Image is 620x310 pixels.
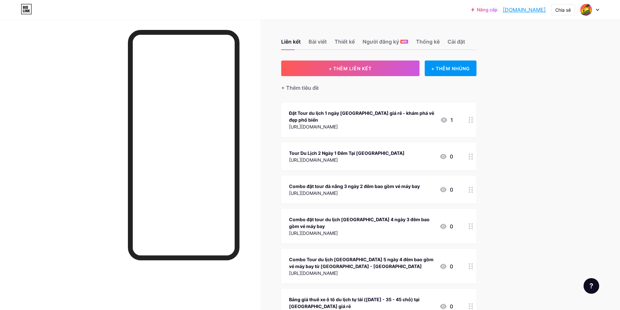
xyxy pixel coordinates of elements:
font: [URL][DOMAIN_NAME] [289,124,338,129]
font: [URL][DOMAIN_NAME] [289,230,338,236]
a: [DOMAIN_NAME] [503,6,546,14]
font: Thiết kế [335,38,355,45]
font: [URL][DOMAIN_NAME] [289,157,338,163]
font: [URL][DOMAIN_NAME] [289,270,338,276]
font: + Thêm tiêu đề [281,85,319,91]
font: 0 [450,263,453,270]
font: [URL][DOMAIN_NAME] [289,190,338,196]
font: + THÊM LIÊN KẾT [329,66,372,71]
font: [DOMAIN_NAME] [503,7,546,13]
font: Bài viết [309,38,327,45]
img: Đà Nẵng tốt nhất [580,4,592,16]
font: Người đăng ký [363,38,399,45]
font: Combo đặt tour đà nẵng 3 ngày 2 đêm bao gồm vé máy bay [289,183,420,189]
font: Tour Du Lịch 2 Ngày 1 Đêm Tại [GEOGRAPHIC_DATA] [289,150,405,156]
font: Combo đặt tour du lịch [GEOGRAPHIC_DATA] 4 ngày 3 đêm bao gồm vé máy bay [289,217,430,229]
font: Liên kết [281,38,301,45]
font: 0 [450,153,453,160]
font: Đặt Tour du lịch 1 ngày [GEOGRAPHIC_DATA] giá rẻ - khám phá vẻ đẹp phố biển [289,110,434,123]
font: 0 [450,303,453,310]
font: 0 [450,186,453,193]
font: Nâng cấp [477,7,498,12]
font: Cài đặt [448,38,465,45]
font: Combo Tour du lịch [GEOGRAPHIC_DATA] 5 ngày 4 đêm bao gồm vé máy bay từ [GEOGRAPHIC_DATA] - [GEOG... [289,257,434,269]
font: + THÊM NHÚNG [431,66,470,71]
font: Chia sẻ [555,7,571,13]
button: + THÊM LIÊN KẾT [281,61,420,76]
font: Bảng giá thuê xe ô tô du lịch tự lái ([DATE] - 35 - 45 chỗ) tại [GEOGRAPHIC_DATA] giá rẻ [289,297,420,309]
font: MỚI [402,40,407,43]
font: 0 [450,223,453,230]
font: Thống kê [416,38,440,45]
font: 1 [450,117,453,123]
